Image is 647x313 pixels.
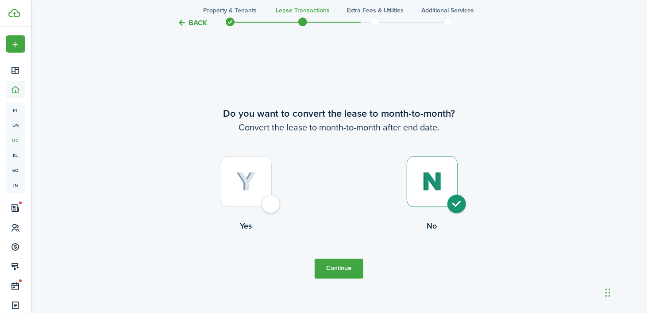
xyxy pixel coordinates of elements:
[204,6,257,15] h3: Property & Tenants
[315,259,363,279] button: Continue
[153,106,525,121] wizard-step-header-title: Do you want to convert the lease to month-to-month?
[276,6,330,15] h3: Lease Transactions
[339,220,525,232] control-radio-card-title: No
[603,271,647,313] iframe: Chat Widget
[6,148,25,163] a: kl
[422,6,474,15] h3: Additional Services
[153,121,525,134] wizard-step-header-description: Convert the lease to month-to-month after end date.
[605,279,611,306] div: Drag
[6,163,25,178] a: eq
[236,172,256,191] img: Yes
[6,133,25,148] a: oc
[6,103,25,118] a: pt
[6,118,25,133] a: un
[6,35,25,53] button: Open menu
[6,178,25,193] a: in
[153,220,339,232] control-radio-card-title: Yes
[8,9,20,17] img: TenantCloud
[177,18,207,27] button: Back
[422,172,443,191] img: No (selected)
[347,6,404,15] h3: Extra fees & Utilities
